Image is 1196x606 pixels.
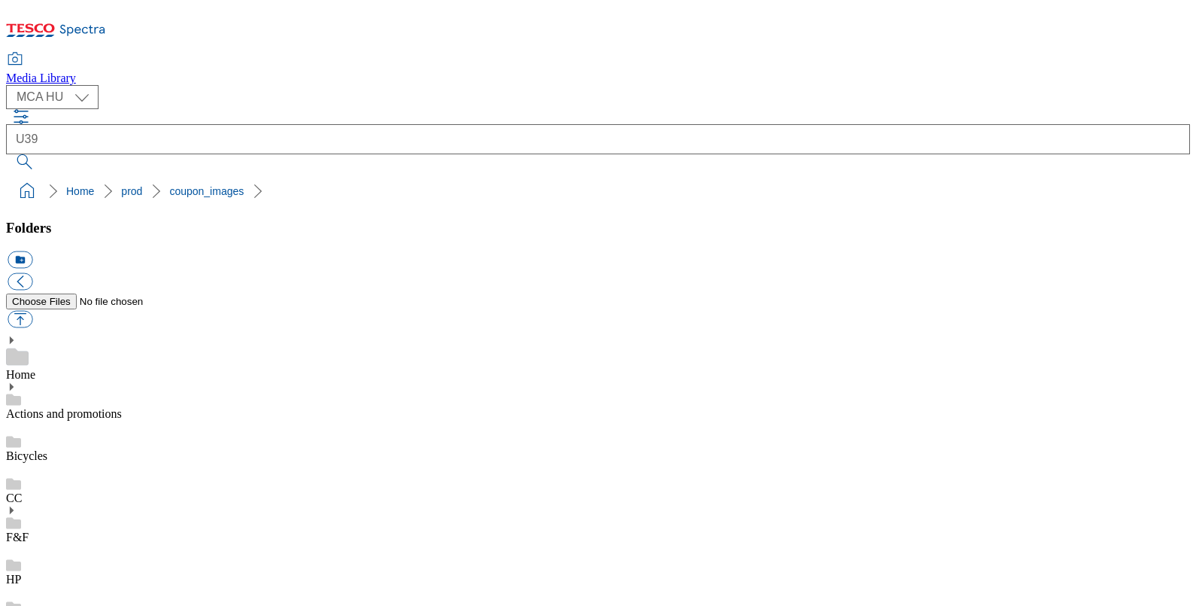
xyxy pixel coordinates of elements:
nav: breadcrumb [6,177,1190,206]
a: Media Library [6,53,76,85]
a: Bicycles [6,449,47,462]
a: coupon_images [169,185,244,197]
a: prod [121,185,142,197]
a: Home [66,185,94,197]
a: Home [6,368,35,381]
input: Search by names or tags [6,124,1190,154]
h3: Folders [6,220,1190,236]
a: F&F [6,531,29,544]
a: Actions and promotions [6,407,122,420]
a: HP [6,573,21,586]
a: CC [6,492,22,504]
span: Media Library [6,72,76,84]
a: home [15,179,39,203]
